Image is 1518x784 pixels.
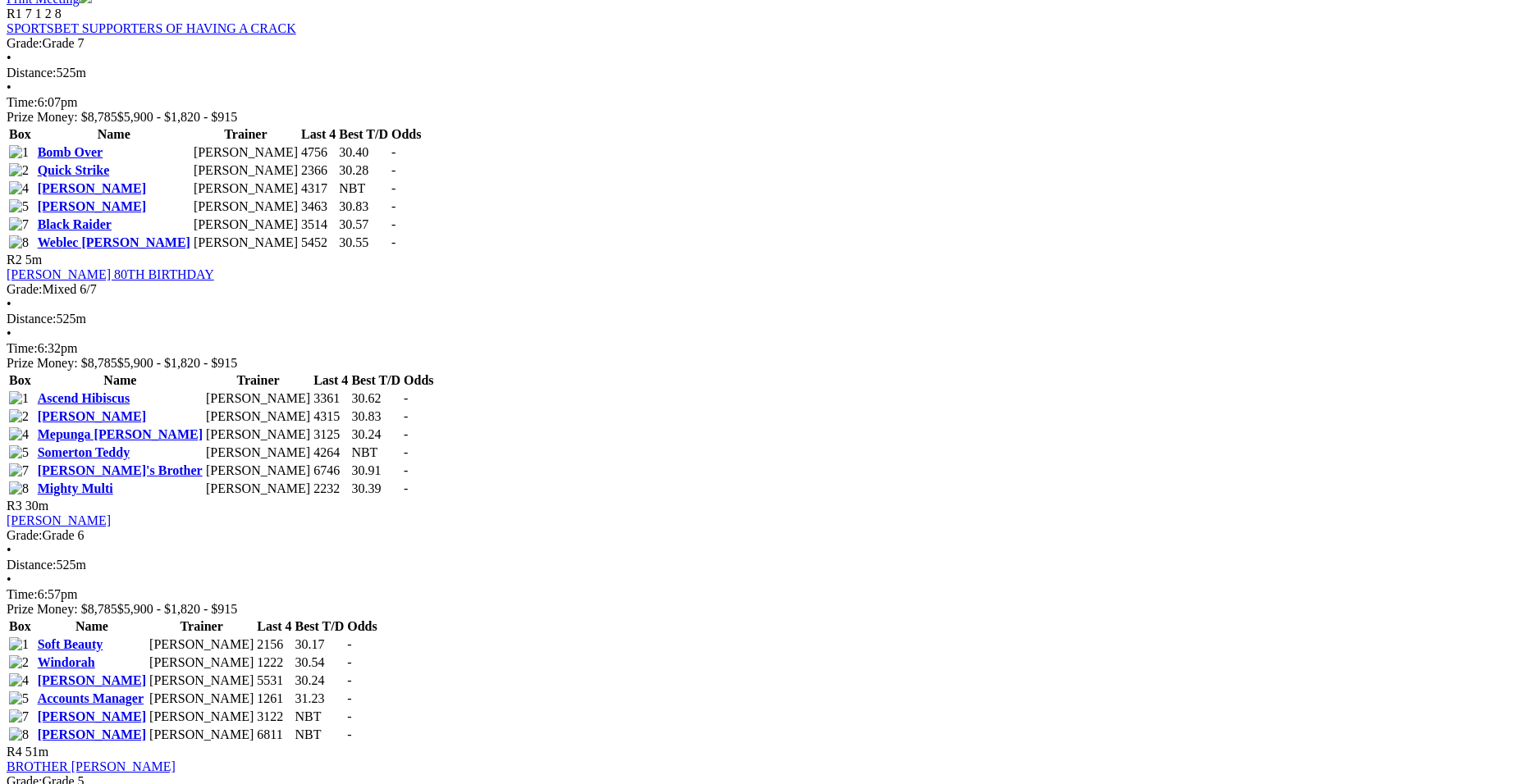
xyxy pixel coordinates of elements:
[300,235,336,251] td: 5452
[7,326,11,340] span: •
[9,145,29,160] img: 1
[205,390,311,407] td: [PERSON_NAME]
[9,235,29,250] img: 8
[300,217,336,233] td: 3514
[149,636,254,653] td: [PERSON_NAME]
[294,618,345,635] th: Best T/D
[7,66,1511,80] div: 525m
[38,655,95,669] a: Windorah
[404,409,408,423] span: -
[9,181,29,196] img: 4
[294,727,345,743] td: NBT
[149,727,254,743] td: [PERSON_NAME]
[149,691,254,707] td: [PERSON_NAME]
[256,654,292,671] td: 1222
[7,297,11,311] span: •
[9,673,29,688] img: 4
[350,372,401,389] th: Best T/D
[300,144,336,161] td: 4756
[205,463,311,479] td: [PERSON_NAME]
[391,235,396,249] span: -
[25,499,48,513] span: 30m
[338,235,389,251] td: 30.55
[403,372,434,389] th: Odds
[7,80,11,94] span: •
[7,36,1511,51] div: Grade 7
[38,235,190,249] a: Weblec [PERSON_NAME]
[7,587,38,601] span: Time:
[313,481,349,497] td: 2232
[256,636,292,653] td: 2156
[391,199,396,213] span: -
[7,282,43,296] span: Grade:
[9,199,29,214] img: 5
[294,654,345,671] td: 30.54
[347,727,351,741] span: -
[149,654,254,671] td: [PERSON_NAME]
[294,691,345,707] td: 31.23
[256,618,292,635] th: Last 4
[347,709,351,723] span: -
[300,162,336,179] td: 2366
[313,463,349,479] td: 6746
[38,709,146,723] a: [PERSON_NAME]
[193,162,299,179] td: [PERSON_NAME]
[391,145,396,159] span: -
[25,253,42,267] span: 5m
[338,126,389,143] th: Best T/D
[338,162,389,179] td: 30.28
[9,691,29,706] img: 5
[347,655,351,669] span: -
[7,745,22,759] span: R4
[205,481,311,497] td: [PERSON_NAME]
[7,95,1511,110] div: 6:07pm
[9,709,29,724] img: 7
[313,390,349,407] td: 3361
[350,481,401,497] td: 30.39
[7,528,1511,543] div: Grade 6
[338,144,389,161] td: 30.40
[38,427,203,441] a: Mepunga [PERSON_NAME]
[313,372,349,389] th: Last 4
[9,391,29,406] img: 1
[7,341,1511,356] div: 6:32pm
[205,426,311,443] td: [PERSON_NAME]
[404,481,408,495] span: -
[117,356,238,370] span: $5,900 - $1,820 - $915
[391,181,396,195] span: -
[193,198,299,215] td: [PERSON_NAME]
[7,267,214,281] a: [PERSON_NAME] 80TH BIRTHDAY
[38,409,146,423] a: [PERSON_NAME]
[38,163,110,177] a: Quick Strike
[193,126,299,143] th: Trainer
[7,587,1511,602] div: 6:57pm
[7,7,22,21] span: R1
[205,444,311,461] td: [PERSON_NAME]
[347,673,351,687] span: -
[7,95,38,109] span: Time:
[38,217,112,231] a: Black Raider
[7,356,1511,371] div: Prize Money: $8,785
[37,618,147,635] th: Name
[38,181,146,195] a: [PERSON_NAME]
[9,163,29,178] img: 2
[193,217,299,233] td: [PERSON_NAME]
[9,445,29,460] img: 5
[350,390,401,407] td: 30.62
[7,499,22,513] span: R3
[193,235,299,251] td: [PERSON_NAME]
[256,727,292,743] td: 6811
[38,481,113,495] a: Mighty Multi
[117,602,238,616] span: $5,900 - $1,820 - $915
[38,391,130,405] a: Ascend Hibiscus
[7,312,1511,326] div: 525m
[313,426,349,443] td: 3125
[37,126,191,143] th: Name
[350,463,401,479] td: 30.91
[9,409,29,424] img: 2
[404,391,408,405] span: -
[404,445,408,459] span: -
[117,110,238,124] span: $5,900 - $1,820 - $915
[193,144,299,161] td: [PERSON_NAME]
[9,655,29,670] img: 2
